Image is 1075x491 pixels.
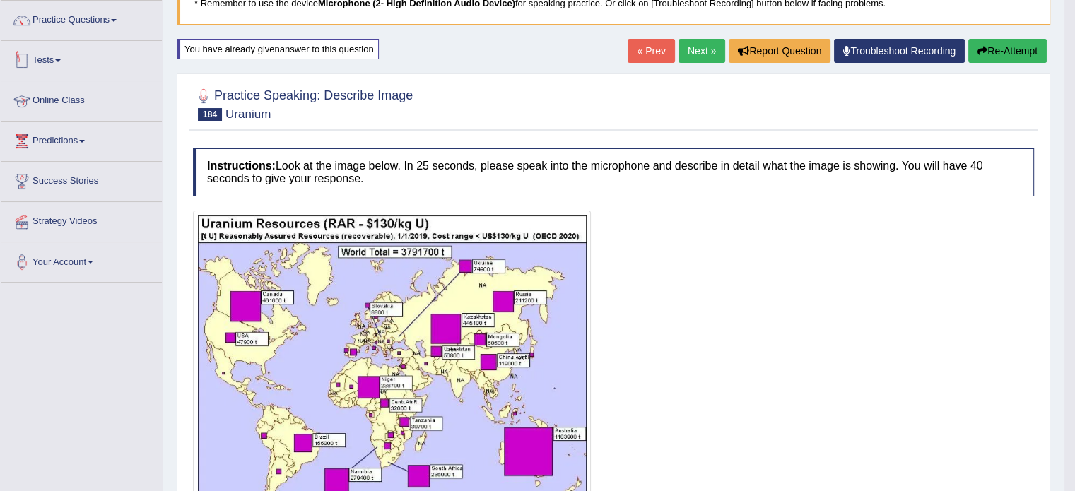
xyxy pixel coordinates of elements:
small: Uranium [225,107,271,121]
a: Success Stories [1,162,162,197]
a: Strategy Videos [1,202,162,237]
button: Re-Attempt [968,39,1047,63]
h4: Look at the image below. In 25 seconds, please speak into the microphone and describe in detail w... [193,148,1034,196]
a: Your Account [1,242,162,278]
a: Tests [1,41,162,76]
a: « Prev [628,39,674,63]
a: Troubleshoot Recording [834,39,965,63]
a: Practice Questions [1,1,162,36]
button: Report Question [729,39,830,63]
a: Predictions [1,122,162,157]
a: Next » [679,39,725,63]
b: Instructions: [207,160,276,172]
a: Online Class [1,81,162,117]
h2: Practice Speaking: Describe Image [193,85,413,121]
span: 184 [198,108,222,121]
div: You have already given answer to this question [177,39,379,59]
